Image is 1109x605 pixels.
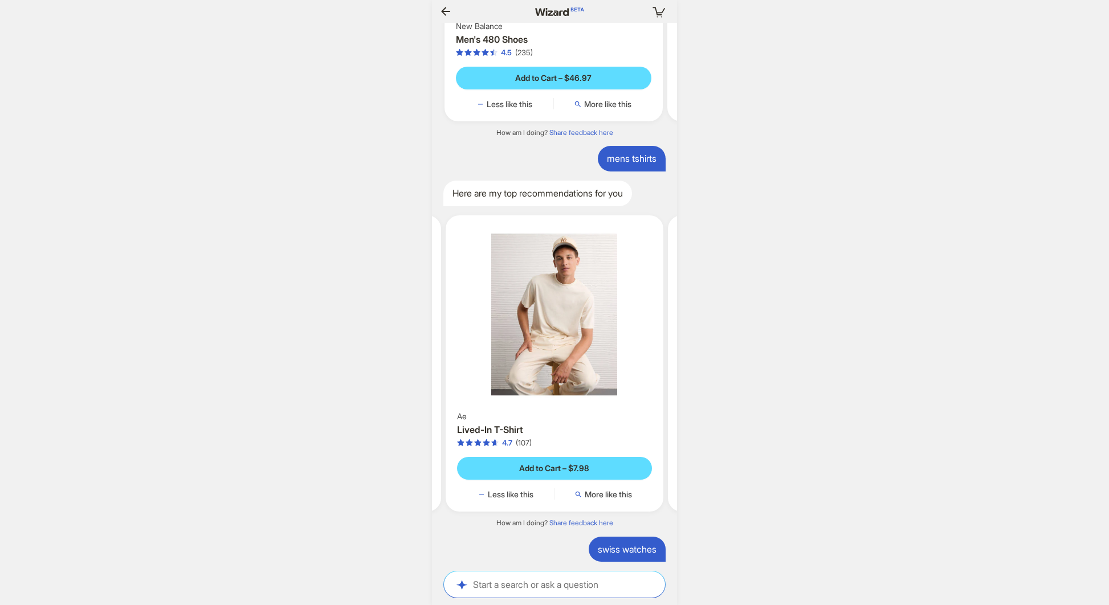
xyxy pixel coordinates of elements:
[457,438,512,448] div: 4.7 out of 5 stars
[457,424,653,436] h3: Lived-In T-Shirt
[446,215,664,512] div: Lived-In T-ShirtAeLived-In T-Shirt4.7 out of 5 stars(107)Add to Cart – $7.98Less like thisMore li...
[473,49,480,56] span: star
[516,438,532,448] div: (107)
[487,99,532,109] span: Less like this
[519,463,589,473] span: Add to Cart – $7.98
[432,518,677,528] div: How am I doing?
[672,220,882,409] img: Men's Classic Fit Crew T-Shirt
[488,489,533,500] span: Less like this
[549,518,613,527] a: Share feedback here
[474,439,482,447] span: star
[515,48,533,58] div: (235)
[585,489,632,500] span: More like this
[501,48,512,58] div: 4.5
[443,181,632,206] div: Here are my top recommendations for you
[456,21,503,31] span: New Balance
[589,537,666,562] div: swiss watches
[464,49,472,56] span: star
[457,457,653,480] button: Add to Cart – $7.98
[549,128,613,137] a: Share feedback here
[490,49,498,56] span: star
[456,48,512,58] div: 4.5 out of 5 stars
[456,67,651,89] button: Add to Cart – $46.97
[502,438,512,448] div: 4.7
[456,49,463,56] span: star
[515,73,592,83] span: Add to Cart – $46.97
[466,439,473,447] span: star
[554,489,652,500] button: More like this
[457,439,464,447] span: star
[483,439,490,447] span: star
[584,99,631,109] span: More like this
[450,220,659,409] img: Lived-In T-Shirt
[491,439,499,447] span: star
[554,99,651,110] button: More like this
[456,34,651,46] h3: Men's 480 Shoes
[432,128,677,137] div: How am I doing?
[456,99,553,110] button: Less like this
[482,49,489,56] span: star
[457,489,554,500] button: Less like this
[598,146,666,171] div: mens tshirts
[457,411,467,422] span: Ae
